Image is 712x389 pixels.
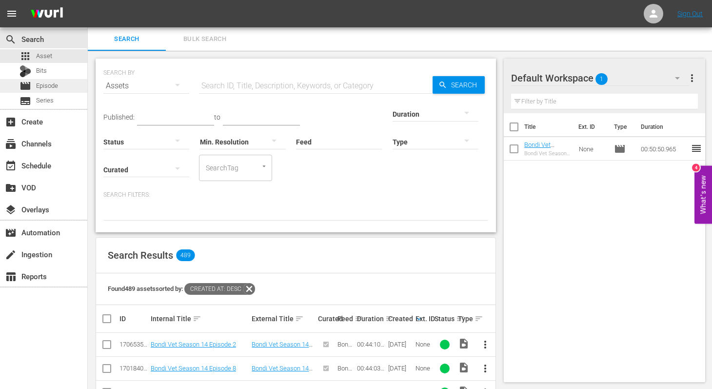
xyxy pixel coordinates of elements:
[6,8,18,20] span: menu
[337,313,354,325] div: Feed
[103,191,488,199] p: Search Filters:
[385,314,394,323] span: sort
[686,72,698,84] span: more_vert
[595,69,608,89] span: 1
[318,315,335,323] div: Curated
[575,137,611,161] td: None
[337,341,353,355] span: Bondi Vet
[20,95,31,107] span: Series
[524,141,570,185] a: Bondi Vet Season 7 Episode 2 (Bondi Vet Season 7 Episode 2 (VARIANT))
[36,51,52,61] span: Asset
[608,113,635,141] th: Type
[355,314,363,323] span: sort
[388,341,413,348] div: [DATE]
[151,365,236,372] a: Bondi Vet Season 14 Episode 8
[20,65,31,77] div: Bits
[5,271,17,283] span: Reports
[479,339,491,350] span: more_vert
[415,315,432,323] div: Ext. ID
[637,137,691,161] td: 00:50:50.965
[479,363,491,374] span: more_vert
[252,341,313,355] a: Bondi Vet Season 14 Episode 2
[5,116,17,128] span: Create
[108,249,173,261] span: Search Results
[337,365,353,379] span: Bondi Vet
[458,313,471,325] div: Type
[5,204,17,216] span: Overlays
[511,64,689,92] div: Default Workspace
[172,34,238,45] span: Bulk Search
[119,341,148,348] div: 170653558
[388,313,413,325] div: Created
[691,143,702,154] span: reorder
[573,113,608,141] th: Ext. ID
[184,283,243,295] span: Created At: desc
[458,362,470,373] span: Video
[692,164,700,171] div: 4
[5,34,17,45] span: Search
[94,34,160,45] span: Search
[357,313,385,325] div: Duration
[23,2,70,25] img: ans4CAIJ8jUAAAAAAAAAAAAAAAAAAAAAAAAgQb4GAAAAAAAAAAAAAAAAAAAAAAAAJMjXAAAAAAAAAAAAAAAAAAAAAAAAgAT5G...
[20,80,31,92] span: movie
[635,113,693,141] th: Duration
[474,333,497,356] button: more_vert
[5,249,17,261] span: Ingestion
[36,81,58,91] span: Episode
[20,50,31,62] span: Asset
[458,338,470,349] span: Video
[119,315,148,323] div: ID
[259,162,269,171] button: Open
[677,10,703,18] a: Sign Out
[252,313,315,325] div: External Title
[415,341,432,348] div: None
[252,365,313,379] a: Bondi Vet Season 14 Episode 8
[357,365,385,372] div: 00:44:03.328
[151,313,249,325] div: Internal Title
[119,365,148,372] div: 170184065
[686,66,698,90] button: more_vert
[36,66,47,76] span: Bits
[193,314,201,323] span: sort
[103,72,189,100] div: Assets
[5,138,17,150] span: Channels
[524,150,571,157] div: Bondi Vet Season 7 Episode 2
[694,165,712,224] button: Open Feedback Widget
[415,365,432,372] div: None
[388,365,413,372] div: [DATE]
[108,285,255,292] span: Found 489 assets sorted by:
[357,341,385,348] div: 00:44:10.773
[435,313,455,325] div: Status
[295,314,304,323] span: sort
[5,160,17,172] span: Schedule
[524,113,573,141] th: Title
[36,96,54,105] span: Series
[5,227,17,239] span: Automation
[214,113,220,121] span: to
[103,113,135,121] span: Published:
[5,182,17,194] span: VOD
[151,341,236,348] a: Bondi Vet Season 14 Episode 2
[447,76,485,94] span: Search
[474,357,497,380] button: more_vert
[614,143,626,155] span: Episode
[176,249,195,261] span: 489
[433,76,485,94] button: Search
